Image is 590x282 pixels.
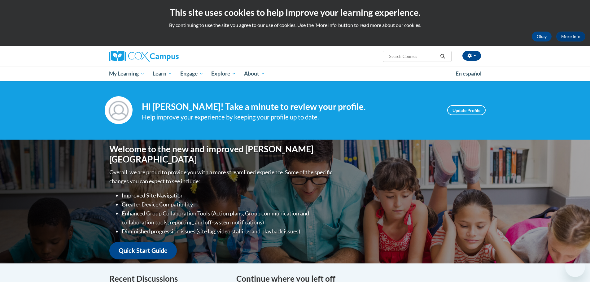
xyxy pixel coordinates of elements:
[122,200,334,209] li: Greater Device Compatibility
[149,67,176,81] a: Learn
[122,191,334,200] li: Improved Site Navigation
[109,51,179,62] img: Cox Campus
[240,67,269,81] a: About
[440,54,445,59] i: 
[452,67,486,80] a: En español
[100,67,490,81] div: Main menu
[207,67,240,81] a: Explore
[5,6,585,19] h2: This site uses cookies to help improve your learning experience.
[438,53,447,60] button: Search
[142,102,438,112] h4: Hi [PERSON_NAME]! Take a minute to review your profile.
[109,168,334,186] p: Overall, we are proud to provide you with a more streamlined experience. Some of the specific cha...
[388,53,438,60] input: Search Courses
[153,70,172,77] span: Learn
[176,67,208,81] a: Engage
[565,257,585,277] iframe: Button to launch messaging window
[244,70,265,77] span: About
[142,112,438,122] div: Help improve your experience by keeping your profile up to date.
[122,227,334,236] li: Diminished progression issues (site lag, video stalling, and playback issues)
[462,51,481,61] button: Account Settings
[5,22,585,28] p: By continuing to use the site you agree to our use of cookies. Use the ‘More info’ button to read...
[532,32,552,41] button: Okay
[105,67,149,81] a: My Learning
[109,242,177,259] a: Quick Start Guide
[122,209,334,227] li: Enhanced Group Collaboration Tools (Action plans, Group communication and collaboration tools, re...
[105,96,133,124] img: Profile Image
[180,70,203,77] span: Engage
[556,32,585,41] a: More Info
[109,51,227,62] a: Cox Campus
[447,105,486,115] a: Update Profile
[109,144,334,165] h1: Welcome to the new and improved [PERSON_NAME][GEOGRAPHIC_DATA]
[211,70,236,77] span: Explore
[456,70,482,77] span: En español
[109,70,145,77] span: My Learning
